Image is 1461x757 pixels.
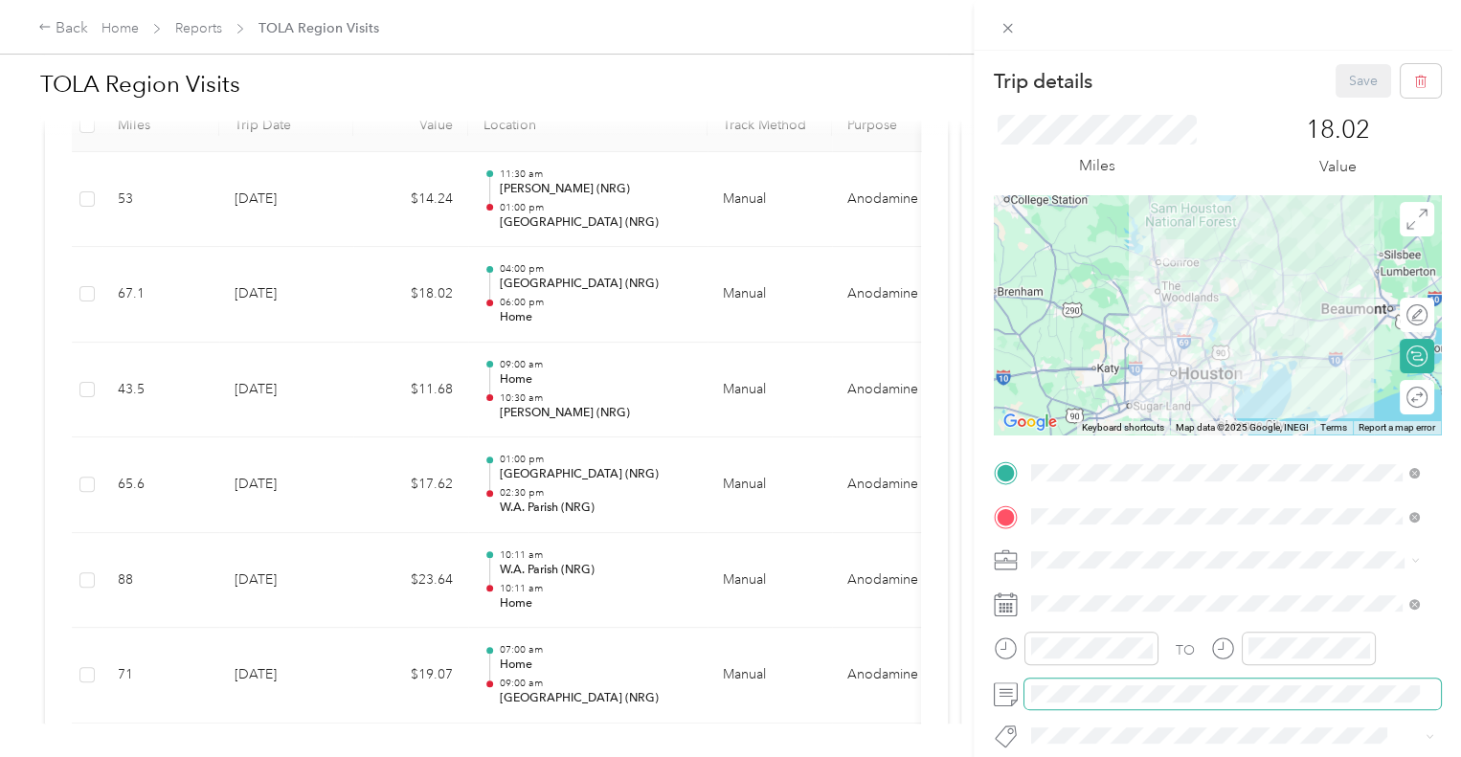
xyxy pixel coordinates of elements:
span: Map data ©2025 Google, INEGI [1176,422,1309,433]
a: Report a map error [1359,422,1435,433]
a: Terms (opens in new tab) [1320,422,1347,433]
div: TO [1176,640,1195,660]
p: Trip details [994,68,1092,95]
iframe: Everlance-gr Chat Button Frame [1354,650,1461,757]
a: Open this area in Google Maps (opens a new window) [999,410,1062,434]
img: Google [999,410,1062,434]
p: Miles [1079,154,1115,178]
button: Keyboard shortcuts [1082,421,1164,434]
p: 18.02 [1306,115,1370,145]
p: Value [1319,155,1357,179]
